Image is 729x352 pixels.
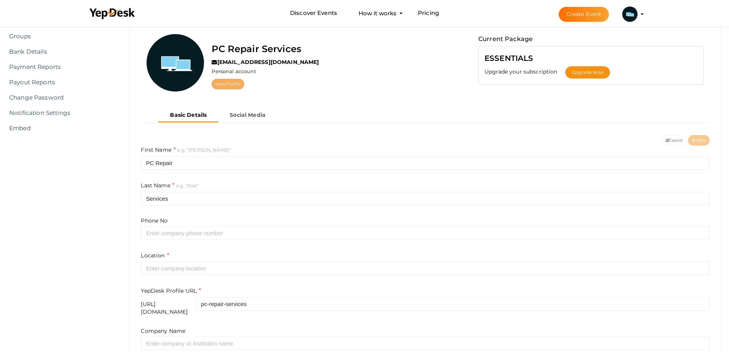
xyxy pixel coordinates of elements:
[418,6,439,20] a: Pricing
[141,287,201,295] label: YepDesk Profile URL
[565,66,610,79] button: Upgrade Now
[688,135,709,146] button: Save
[484,52,533,64] label: ESSENTIALS
[230,111,266,118] b: Social Media
[212,68,256,75] label: Personal account
[212,79,244,89] a: View Profile
[141,337,709,350] input: Enter company or institution name
[218,109,277,121] button: Social Media
[692,138,706,143] span: Save
[141,146,176,154] label: First Name
[141,156,709,170] input: Your first name
[212,42,301,56] label: PC Repair Services
[158,109,218,123] button: Basic Details
[6,105,116,121] a: Notification Settings
[141,192,709,205] input: Your last name
[141,262,709,275] input: Enter company location
[662,135,687,146] button: Cancel
[622,7,638,22] img: N0TR5SOG_small.jpeg
[141,300,196,316] div: [URL][DOMAIN_NAME]
[478,34,533,44] label: Current Package
[141,181,175,190] label: Last Name
[6,44,116,59] a: Bank Details
[6,75,116,90] a: Payout Reports
[196,297,709,311] input: Enter your personalised user URI
[141,217,168,224] label: Phone No
[290,6,337,20] a: Discover Events
[484,68,565,75] label: Upgrade your subscription
[6,29,116,44] a: Groups
[212,58,319,66] label: [EMAIL_ADDRESS][DOMAIN_NAME]
[170,111,207,118] b: Basic Details
[177,147,231,153] span: e.g. "[PERSON_NAME]"
[356,6,399,20] button: How it works
[6,90,116,105] a: Change Password
[6,121,116,136] a: Embed
[141,226,709,240] input: Enter company phone number
[559,7,609,22] button: Create Event
[141,327,185,335] label: Company Name
[147,34,204,92] img: N0TR5SOG_normal.jpeg
[6,59,116,75] a: Payment Reports
[141,251,169,260] label: Location
[176,183,198,188] span: e.g. "Doe"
